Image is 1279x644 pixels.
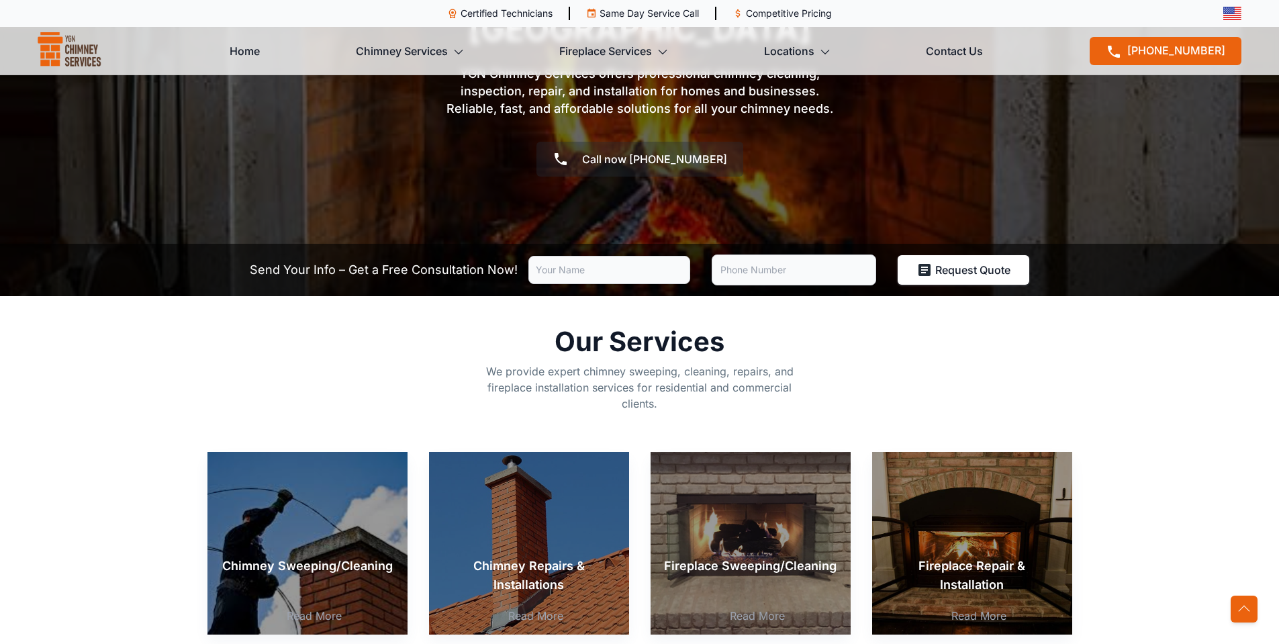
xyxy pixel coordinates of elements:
[38,32,101,70] img: logo
[746,7,832,20] p: Competitive Pricing
[477,363,802,412] p: We provide expert chimney sweeping, cleaning, repairs, and fireplace installation services for re...
[951,608,1006,624] a: Read More
[461,7,553,20] p: Certified Technicians
[872,452,1072,608] a: Fireplace Repair & Installation
[442,557,616,594] p: Chimney Repairs & Installations
[230,38,260,64] a: Home
[356,38,464,64] a: Chimney Services
[730,608,785,624] a: Read More
[438,65,841,118] p: YGN Chimney Services offers professional chimney cleaning, inspection, repair, and installation f...
[221,557,394,576] p: Chimney Sweeping/Cleaning
[651,452,851,589] a: Fireplace Sweeping/Cleaning
[886,557,1059,594] p: Fireplace Repair & Installation
[1127,44,1225,57] span: [PHONE_NUMBER]
[536,142,743,177] a: Call now [PHONE_NUMBER]
[600,7,699,20] p: Same Day Service Call
[207,452,408,589] a: Chimney Sweeping/Cleaning
[477,328,802,355] h2: Our Services
[287,608,342,624] a: Read More
[528,256,690,284] input: Your Name
[1090,37,1241,65] a: [PHONE_NUMBER]
[250,261,518,279] p: Send Your Info – Get a Free Consultation Now!
[559,38,668,64] a: Fireplace Services
[664,557,837,576] p: Fireplace Sweeping/Cleaning
[429,452,629,608] a: Chimney Repairs & Installations
[764,38,831,64] a: Locations
[926,38,983,64] a: Contact Us
[712,255,876,285] input: Phone Number
[508,608,563,624] a: Read More
[898,255,1029,285] button: Request Quote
